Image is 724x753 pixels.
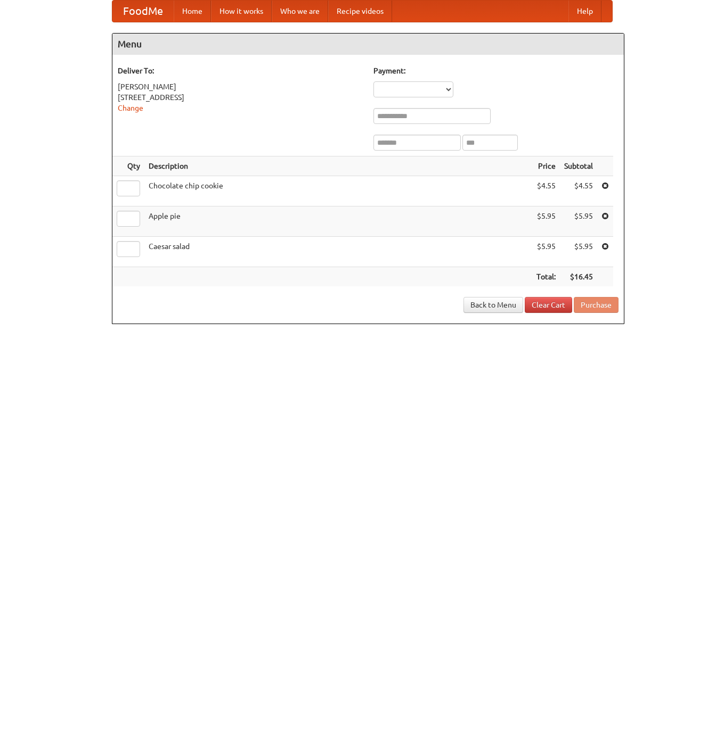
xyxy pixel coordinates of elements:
[560,206,597,237] td: $5.95
[112,34,624,55] h4: Menu
[532,156,560,176] th: Price
[532,237,560,267] td: $5.95
[118,92,363,103] div: [STREET_ADDRESS]
[560,267,597,287] th: $16.45
[112,156,144,176] th: Qty
[532,267,560,287] th: Total:
[112,1,174,22] a: FoodMe
[144,237,532,267] td: Caesar salad
[525,297,572,313] a: Clear Cart
[574,297,619,313] button: Purchase
[568,1,601,22] a: Help
[211,1,272,22] a: How it works
[144,176,532,206] td: Chocolate chip cookie
[463,297,523,313] a: Back to Menu
[560,237,597,267] td: $5.95
[373,65,619,76] h5: Payment:
[118,81,363,92] div: [PERSON_NAME]
[272,1,328,22] a: Who we are
[144,156,532,176] th: Description
[144,206,532,237] td: Apple pie
[532,206,560,237] td: $5.95
[560,156,597,176] th: Subtotal
[532,176,560,206] td: $4.55
[118,65,363,76] h5: Deliver To:
[560,176,597,206] td: $4.55
[328,1,392,22] a: Recipe videos
[118,104,143,112] a: Change
[174,1,211,22] a: Home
